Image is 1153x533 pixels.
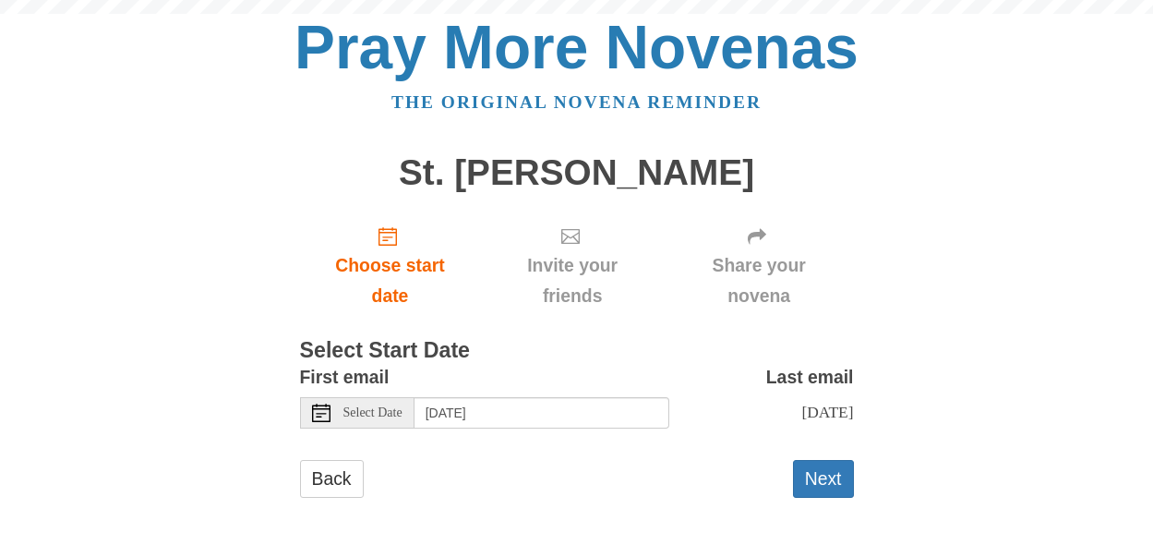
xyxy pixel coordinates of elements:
[343,406,402,419] span: Select Date
[300,362,390,393] label: First email
[300,153,854,193] h1: St. [PERSON_NAME]
[766,362,854,393] label: Last email
[391,92,762,112] a: The original novena reminder
[480,211,664,321] div: Click "Next" to confirm your start date first.
[683,250,835,311] span: Share your novena
[498,250,645,311] span: Invite your friends
[300,339,854,363] h3: Select Start Date
[801,403,853,421] span: [DATE]
[665,211,854,321] div: Click "Next" to confirm your start date first.
[793,460,854,498] button: Next
[318,250,462,311] span: Choose start date
[300,211,481,321] a: Choose start date
[294,13,859,81] a: Pray More Novenas
[300,460,364,498] a: Back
